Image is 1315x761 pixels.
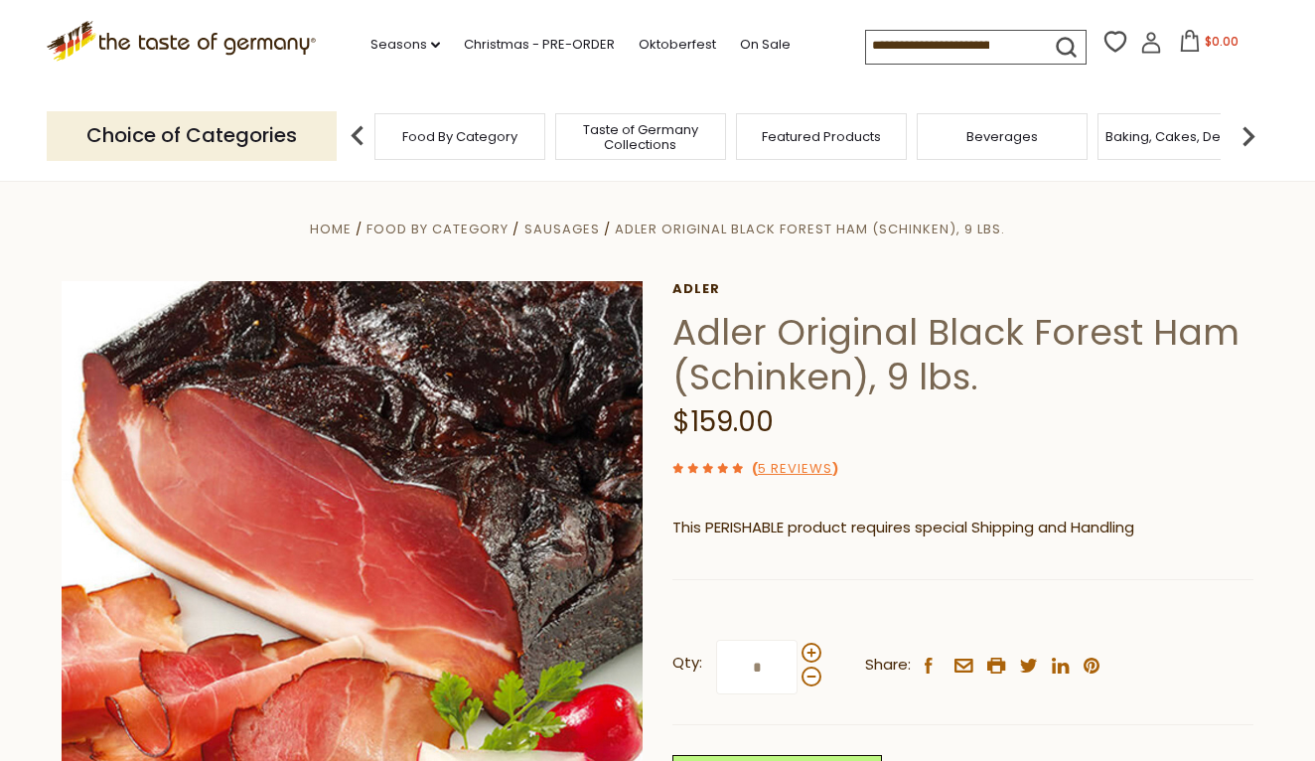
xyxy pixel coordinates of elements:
a: Food By Category [402,129,517,144]
a: On Sale [740,34,791,56]
img: previous arrow [338,116,377,156]
a: Adler Original Black Forest Ham (Schinken), 9 lbs. [615,220,1005,238]
span: ( ) [752,459,838,478]
a: Food By Category [366,220,509,238]
button: $0.00 [1166,30,1250,60]
li: We will ship this product in heat-protective packaging and ice. [691,555,1253,580]
p: This PERISHABLE product requires special Shipping and Handling [672,516,1253,540]
a: Beverages [966,129,1038,144]
strong: Qty: [672,651,702,676]
p: Choice of Categories [47,111,337,160]
a: Adler [672,281,1253,297]
span: $159.00 [672,402,774,441]
a: Featured Products [762,129,881,144]
a: Sausages [524,220,600,238]
a: Taste of Germany Collections [561,122,720,152]
a: Oktoberfest [639,34,716,56]
a: Baking, Cakes, Desserts [1105,129,1259,144]
a: 5 Reviews [758,459,832,480]
img: next arrow [1229,116,1268,156]
a: Seasons [370,34,440,56]
a: Home [310,220,352,238]
span: $0.00 [1205,33,1239,50]
input: Qty: [716,640,798,694]
span: Share: [865,653,911,678]
h1: Adler Original Black Forest Ham (Schinken), 9 lbs. [672,310,1253,399]
a: Christmas - PRE-ORDER [464,34,615,56]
